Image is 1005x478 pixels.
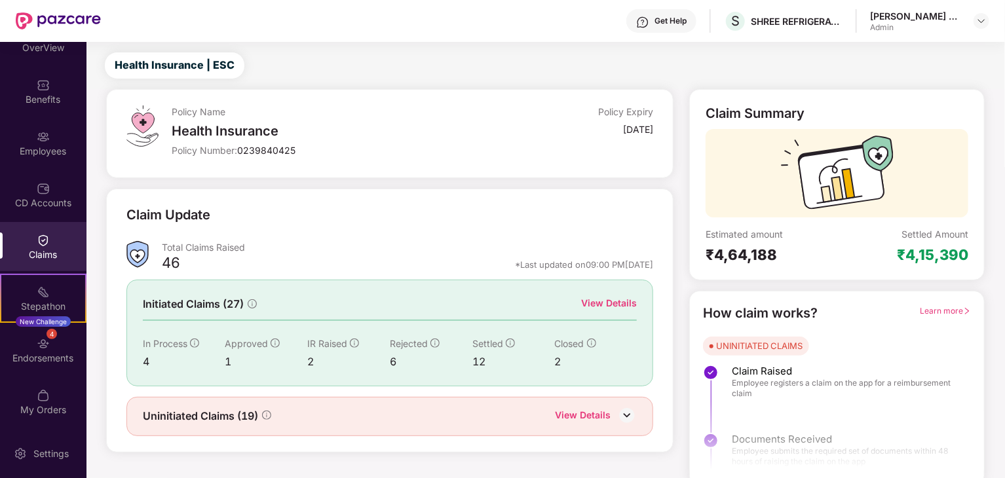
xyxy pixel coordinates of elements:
img: svg+xml;base64,PHN2ZyBpZD0iRW5kb3JzZW1lbnRzIiB4bWxucz0iaHR0cDovL3d3dy53My5vcmcvMjAwMC9zdmciIHdpZH... [37,337,50,350]
img: svg+xml;base64,PHN2ZyB4bWxucz0iaHR0cDovL3d3dy53My5vcmcvMjAwMC9zdmciIHdpZHRoPSI0OS4zMiIgaGVpZ2h0PS... [126,105,159,147]
div: 4 [143,354,225,370]
div: *Last updated on 09:00 PM[DATE] [515,259,653,270]
span: Learn more [920,306,971,316]
span: Settled [472,338,503,349]
div: 12 [472,354,555,370]
img: svg+xml;base64,PHN2ZyBpZD0iTXlfT3JkZXJzIiBkYXRhLW5hbWU9Ik15IE9yZGVycyIgeG1sbnM9Imh0dHA6Ly93d3cudz... [37,389,50,402]
img: svg+xml;base64,PHN2ZyBpZD0iSGVscC0zMngzMiIgeG1sbnM9Imh0dHA6Ly93d3cudzMub3JnLzIwMDAvc3ZnIiB3aWR0aD... [636,16,649,29]
img: svg+xml;base64,PHN2ZyB3aWR0aD0iMTcyIiBoZWlnaHQ9IjExMyIgdmlld0JveD0iMCAwIDE3MiAxMTMiIGZpbGw9Im5vbm... [781,136,894,217]
div: Stepathon [1,300,85,313]
div: 4 [47,329,57,339]
span: Claim Raised [732,365,958,378]
span: info-circle [506,339,515,348]
div: Settled Amount [901,228,968,240]
img: svg+xml;base64,PHN2ZyBpZD0iQ2xhaW0iIHhtbG5zPSJodHRwOi8vd3d3LnczLm9yZy8yMDAwL3N2ZyIgd2lkdGg9IjIwIi... [37,234,50,247]
div: Health Insurance [172,123,493,139]
div: Estimated amount [706,228,837,240]
div: ₹4,15,390 [897,246,968,264]
div: ₹4,64,188 [706,246,837,264]
img: DownIcon [617,405,637,425]
span: 0239840425 [237,145,295,156]
span: info-circle [248,299,257,308]
span: info-circle [262,411,271,420]
div: Policy Expiry [598,105,653,118]
div: Policy Number: [172,144,493,156]
div: 2 [307,354,390,370]
span: info-circle [190,339,199,348]
span: info-circle [350,339,359,348]
div: View Details [555,408,611,425]
img: svg+xml;base64,PHN2ZyBpZD0iQ0RfQWNjb3VudHMiIGRhdGEtbmFtZT0iQ0QgQWNjb3VudHMiIHhtbG5zPSJodHRwOi8vd3... [37,182,50,195]
img: ClaimsSummaryIcon [126,241,149,268]
span: Health Insurance | ESC [115,57,235,73]
div: [DATE] [623,123,653,136]
div: Policy Name [172,105,493,118]
div: Settings [29,447,73,460]
span: Uninitiated Claims (19) [143,408,258,424]
button: Health Insurance | ESC [105,52,244,79]
span: right [963,307,971,315]
img: New Pazcare Logo [16,12,101,29]
div: How claim works? [703,303,818,323]
img: svg+xml;base64,PHN2ZyBpZD0iU3RlcC1Eb25lLTMyeDMyIiB4bWxucz0iaHR0cDovL3d3dy53My5vcmcvMjAwMC9zdmciIH... [703,365,719,380]
span: Closed [555,338,584,349]
img: svg+xml;base64,PHN2ZyBpZD0iRHJvcGRvd24tMzJ4MzIiIHhtbG5zPSJodHRwOi8vd3d3LnczLm9yZy8yMDAwL3N2ZyIgd2... [976,16,987,26]
img: svg+xml;base64,PHN2ZyB4bWxucz0iaHR0cDovL3d3dy53My5vcmcvMjAwMC9zdmciIHdpZHRoPSIyMSIgaGVpZ2h0PSIyMC... [37,285,50,299]
span: info-circle [430,339,440,348]
div: SHREE REFRIGERATIONS LIMITED [751,15,843,28]
div: 46 [162,253,180,276]
img: svg+xml;base64,PHN2ZyBpZD0iU2V0dGluZy0yMHgyMCIgeG1sbnM9Imh0dHA6Ly93d3cudzMub3JnLzIwMDAvc3ZnIiB3aW... [14,447,27,460]
div: 2 [555,354,637,370]
img: svg+xml;base64,PHN2ZyBpZD0iRW1wbG95ZWVzIiB4bWxucz0iaHR0cDovL3d3dy53My5vcmcvMjAwMC9zdmciIHdpZHRoPS... [37,130,50,143]
div: Claim Update [126,205,210,225]
span: Approved [225,338,268,349]
span: S [731,13,740,29]
div: 6 [390,354,472,370]
span: Initiated Claims (27) [143,296,244,312]
div: Claim Summary [706,105,805,121]
img: svg+xml;base64,PHN2ZyBpZD0iQmVuZWZpdHMiIHhtbG5zPSJodHRwOi8vd3d3LnczLm9yZy8yMDAwL3N2ZyIgd2lkdGg9Ij... [37,79,50,92]
span: Employee registers a claim on the app for a reimbursement claim [732,378,958,399]
span: Rejected [390,338,428,349]
div: Admin [870,22,962,33]
span: IR Raised [307,338,347,349]
div: Get Help [654,16,687,26]
span: info-circle [587,339,596,348]
div: [PERSON_NAME] Kale [870,10,962,22]
div: View Details [581,296,637,310]
span: In Process [143,338,187,349]
span: info-circle [271,339,280,348]
div: New Challenge [16,316,71,327]
div: UNINITIATED CLAIMS [716,339,803,352]
div: 1 [225,354,307,370]
div: Total Claims Raised [162,241,654,253]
